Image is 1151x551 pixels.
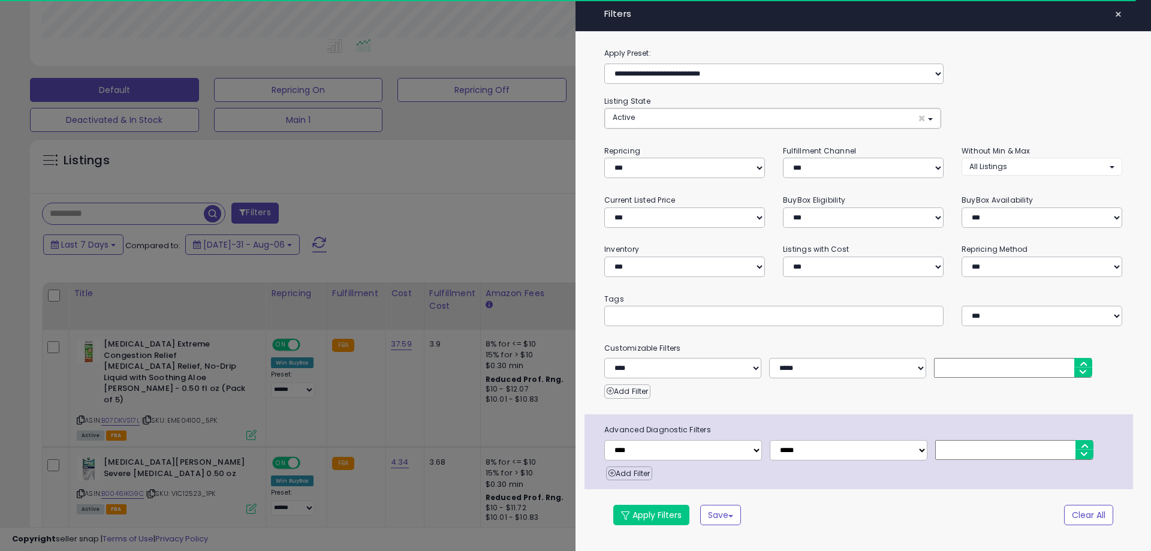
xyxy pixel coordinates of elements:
[969,161,1007,171] span: All Listings
[783,195,845,205] small: BuyBox Eligibility
[604,195,675,205] small: Current Listed Price
[783,244,849,254] small: Listings with Cost
[595,423,1133,436] span: Advanced Diagnostic Filters
[1064,505,1113,525] button: Clear All
[962,244,1028,254] small: Repricing Method
[783,146,856,156] small: Fulfillment Channel
[613,112,635,122] span: Active
[604,384,650,399] button: Add Filter
[1110,6,1127,23] button: ×
[962,158,1122,175] button: All Listings
[604,244,639,254] small: Inventory
[604,9,1122,19] h4: Filters
[962,195,1033,205] small: BuyBox Availability
[606,466,652,481] button: Add Filter
[605,109,941,128] button: Active ×
[1114,6,1122,23] span: ×
[595,47,1131,60] label: Apply Preset:
[918,112,926,125] span: ×
[604,146,640,156] small: Repricing
[595,293,1131,306] small: Tags
[700,505,741,525] button: Save
[962,146,1031,156] small: Without Min & Max
[613,505,689,525] button: Apply Filters
[604,96,650,106] small: Listing State
[595,342,1131,355] small: Customizable Filters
